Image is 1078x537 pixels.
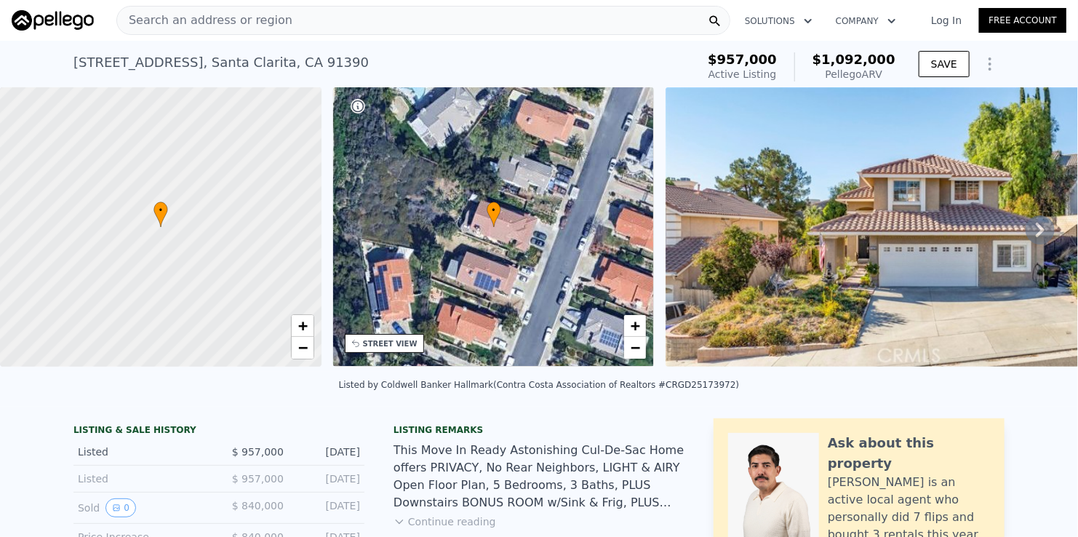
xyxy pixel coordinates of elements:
[298,338,307,357] span: −
[363,338,418,349] div: STREET VIEW
[73,424,364,439] div: LISTING & SALE HISTORY
[232,500,284,512] span: $ 840,000
[813,52,895,67] span: $1,092,000
[708,52,777,67] span: $957,000
[78,498,207,517] div: Sold
[339,380,740,390] div: Listed by Coldwell Banker Hallmark (Contra Costa Association of Realtors #CRGD25173972)
[979,8,1066,33] a: Free Account
[487,204,501,217] span: •
[117,12,292,29] span: Search an address or region
[624,337,646,359] a: Zoom out
[813,67,895,81] div: Pellego ARV
[298,317,307,335] span: +
[295,445,360,459] div: [DATE]
[105,498,136,517] button: View historical data
[394,424,684,436] div: Listing remarks
[295,498,360,517] div: [DATE]
[232,473,284,485] span: $ 957,000
[631,338,640,357] span: −
[487,202,501,227] div: •
[394,514,496,529] button: Continue reading
[292,315,314,337] a: Zoom in
[295,472,360,486] div: [DATE]
[394,442,684,512] div: This Move In Ready Astonishing Cul-De-Sac Home offers PRIVACY, No Rear Neighbors, LIGHT & AIRY Op...
[78,445,207,459] div: Listed
[153,204,168,217] span: •
[292,337,314,359] a: Zoom out
[919,51,970,77] button: SAVE
[914,13,979,28] a: Log In
[73,52,369,73] div: [STREET_ADDRESS] , Santa Clarita , CA 91390
[733,8,824,34] button: Solutions
[153,202,168,227] div: •
[824,8,908,34] button: Company
[624,315,646,337] a: Zoom in
[708,68,777,80] span: Active Listing
[828,433,990,474] div: Ask about this property
[975,49,1005,79] button: Show Options
[12,10,94,31] img: Pellego
[631,317,640,335] span: +
[78,472,207,486] div: Listed
[232,446,284,458] span: $ 957,000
